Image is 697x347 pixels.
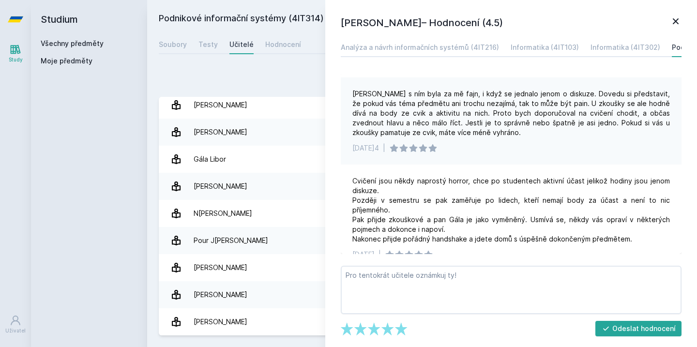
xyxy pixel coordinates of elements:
[194,258,247,277] div: [PERSON_NAME]
[229,40,254,49] div: Učitelé
[194,204,252,223] div: N[PERSON_NAME]
[194,177,247,196] div: [PERSON_NAME]
[41,39,104,47] a: Všechny předměty
[159,91,685,119] a: [PERSON_NAME] 8 hodnocení 3.3
[194,122,247,142] div: [PERSON_NAME]
[159,200,685,227] a: N[PERSON_NAME] 9 hodnocení 4.7
[265,35,301,54] a: Hodnocení
[229,35,254,54] a: Učitelé
[198,40,218,49] div: Testy
[159,35,187,54] a: Soubory
[5,327,26,334] div: Uživatel
[595,321,682,336] button: Odeslat hodnocení
[159,308,685,335] a: [PERSON_NAME] 1 hodnocení 5.0
[2,39,29,68] a: Study
[9,56,23,63] div: Study
[383,143,385,153] div: |
[194,231,268,250] div: Pour J[PERSON_NAME]
[159,281,685,308] a: [PERSON_NAME] 1 hodnocení 5.0
[194,95,247,115] div: [PERSON_NAME]
[159,40,187,49] div: Soubory
[198,35,218,54] a: Testy
[159,12,577,27] h2: Podnikové informační systémy (4IT314)
[159,173,685,200] a: [PERSON_NAME] 2 hodnocení 5.0
[194,285,247,304] div: [PERSON_NAME]
[194,150,226,169] div: Gála Libor
[159,119,685,146] a: [PERSON_NAME] 2 hodnocení 5.0
[352,89,670,137] div: [PERSON_NAME] s ním byla za mě fajn, i když se jednalo jenom o diskuze. Dovedu si představit, že ...
[352,250,375,259] div: [DATE]
[41,56,92,66] span: Moje předměty
[2,310,29,339] a: Uživatel
[159,254,685,281] a: [PERSON_NAME] 1 hodnocení 5.0
[265,40,301,49] div: Hodnocení
[352,176,670,244] div: Cvičení jsou někdy naprostý horror, chce po studentech aktivní účast jelikož hodiny jsou jenom di...
[352,143,379,153] div: [DATE]4
[159,227,685,254] a: Pour J[PERSON_NAME] 5 hodnocení 4.6
[159,146,685,173] a: Gála Libor 22 hodnocení 4.5
[379,250,381,259] div: |
[194,312,247,332] div: [PERSON_NAME]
